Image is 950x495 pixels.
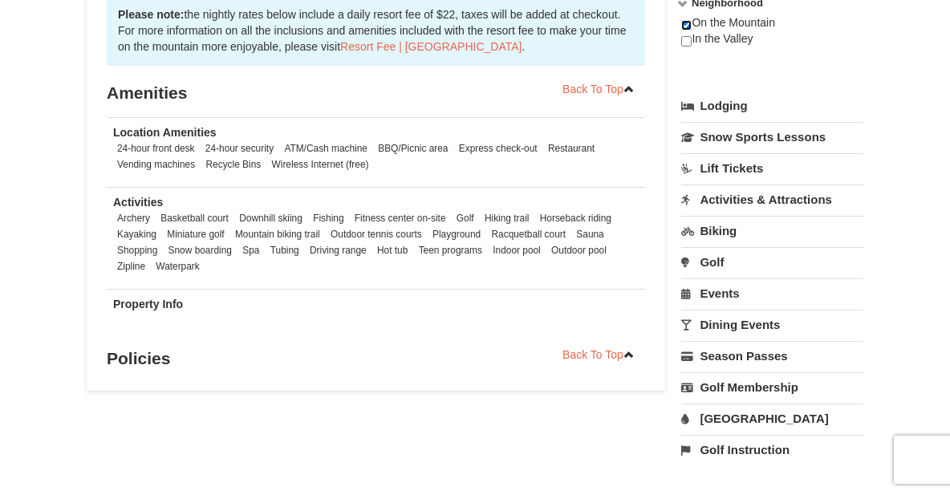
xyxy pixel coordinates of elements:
[113,298,183,310] strong: Property Info
[113,226,160,242] li: Kayaking
[118,8,184,21] strong: Please note:
[428,226,485,242] li: Playground
[201,140,278,156] li: 24-hour security
[373,242,412,258] li: Hot tub
[107,343,645,375] h3: Policies
[266,242,303,258] li: Tubing
[374,140,452,156] li: BBQ/Picnic area
[455,140,542,156] li: Express check-out
[163,226,228,242] li: Miniature golf
[351,210,450,226] li: Fitness center on-site
[547,242,611,258] li: Outdoor pool
[681,341,863,371] a: Season Passes
[202,156,266,172] li: Recycle Bins
[489,242,545,258] li: Indoor pool
[681,435,863,465] a: Golf Instruction
[415,242,486,258] li: Teen programs
[681,310,863,339] a: Dining Events
[238,242,263,258] li: Spa
[544,140,599,156] li: Restaurant
[113,126,217,139] strong: Location Amenities
[113,210,154,226] li: Archery
[681,278,863,308] a: Events
[681,122,863,152] a: Snow Sports Lessons
[113,258,149,274] li: Zipline
[681,15,863,63] div: On the Mountain In the Valley
[681,404,863,433] a: [GEOGRAPHIC_DATA]
[552,77,645,101] a: Back To Top
[306,242,371,258] li: Driving range
[280,140,371,156] li: ATM/Cash machine
[235,210,307,226] li: Downhill skiing
[572,226,607,242] li: Sauna
[536,210,615,226] li: Horseback riding
[113,196,163,209] strong: Activities
[113,140,199,156] li: 24-hour front desk
[309,210,347,226] li: Fishing
[681,185,863,214] a: Activities & Attractions
[268,156,373,172] li: Wireless Internet (free)
[481,210,534,226] li: Hiking trail
[113,242,161,258] li: Shopping
[681,247,863,277] a: Golf
[156,210,233,226] li: Basketball court
[552,343,645,367] a: Back To Top
[327,226,426,242] li: Outdoor tennis courts
[681,153,863,183] a: Lift Tickets
[164,242,236,258] li: Snow boarding
[107,77,645,109] h3: Amenities
[340,40,522,53] a: Resort Fee | [GEOGRAPHIC_DATA]
[681,216,863,245] a: Biking
[681,91,863,120] a: Lodging
[113,156,199,172] li: Vending machines
[487,226,570,242] li: Racquetball court
[681,372,863,402] a: Golf Membership
[152,258,203,274] li: Waterpark
[231,226,324,242] li: Mountain biking trail
[453,210,478,226] li: Golf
